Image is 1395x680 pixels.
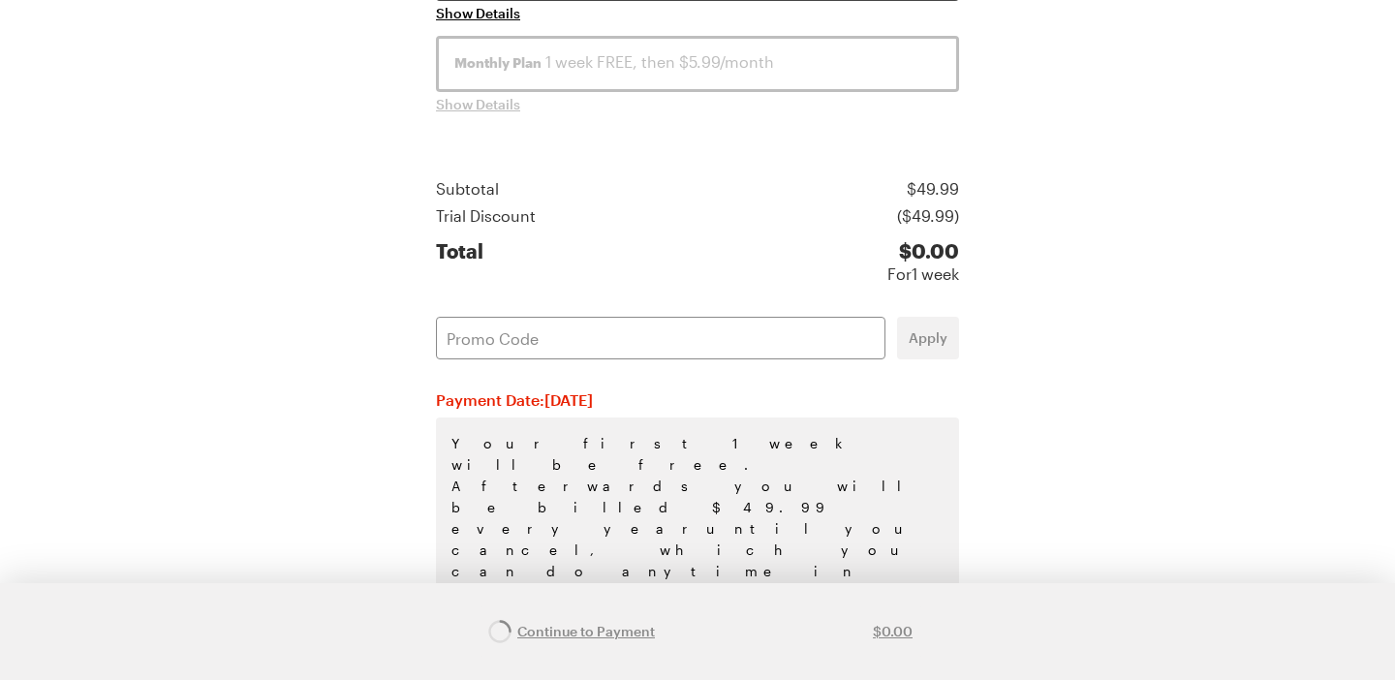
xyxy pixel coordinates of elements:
span: Monthly Plan [454,53,542,73]
p: Your first 1 week will be free. Afterwards you will be billed $49.99 every year until you cancel,... [436,417,959,662]
button: Show Details [436,4,520,23]
div: $ 49.99 [907,177,959,201]
div: Subtotal [436,177,499,201]
div: For 1 week [887,263,959,286]
div: ($ 49.99 ) [897,204,959,228]
div: 1 week FREE, then $5.99/month [454,50,941,74]
input: Promo Code [436,317,885,359]
section: Price summary [436,177,959,286]
div: Trial Discount [436,204,536,228]
h2: Payment Date: [DATE] [436,390,959,410]
div: Total [436,239,483,286]
button: Monthly Plan 1 week FREE, then $5.99/month [436,36,959,92]
button: Show Details [436,95,520,114]
div: $ 0.00 [887,239,959,263]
